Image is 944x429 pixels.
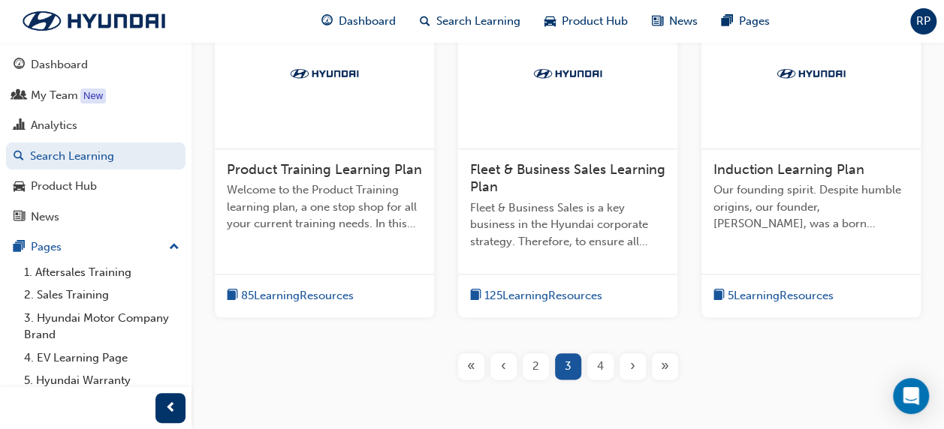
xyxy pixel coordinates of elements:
[227,181,422,232] span: Welcome to the Product Training learning plan, a one stop shop for all your current training need...
[669,13,698,30] span: News
[14,89,25,103] span: people-icon
[6,203,185,231] a: News
[436,13,520,30] span: Search Learning
[470,199,665,250] span: Fleet & Business Sales is a key business in the Hyundai corporate strategy. Therefore, to ensure ...
[893,378,929,414] div: Open Intercom Messenger
[18,283,185,307] a: 2. Sales Training
[14,150,24,163] span: search-icon
[321,12,333,31] span: guage-icon
[309,6,408,37] a: guage-iconDashboard
[526,66,609,81] img: Trak
[80,88,106,103] div: Tooltip anchor
[552,353,584,379] button: Page 3
[31,238,62,256] div: Pages
[713,181,909,232] span: Our founding spirit. Despite humble origins, our founder, [PERSON_NAME], was a born optimist. Sta...
[165,399,176,418] span: prev-icon
[617,353,649,379] button: Next page
[31,117,77,134] div: Analytics
[467,358,475,375] span: «
[6,233,185,261] button: Pages
[487,353,520,379] button: Previous page
[470,286,481,305] span: book-icon
[501,358,506,375] span: ‹
[339,13,396,30] span: Dashboard
[597,358,604,375] span: 4
[713,286,834,305] button: book-icon5LearningResources
[630,358,635,375] span: ›
[14,211,25,224] span: news-icon
[14,180,25,193] span: car-icon
[649,353,681,379] button: Last page
[584,353,617,379] button: Page 4
[31,56,88,73] div: Dashboard
[520,353,552,379] button: Page 2
[420,12,430,31] span: search-icon
[8,5,180,37] img: Trak
[18,261,185,284] a: 1. Aftersales Training
[227,161,422,178] span: Product Training Learning Plan
[770,66,852,81] img: Trak
[18,307,185,346] a: 3. Hyundai Motor Company Brand
[470,286,602,305] button: book-icon125LearningResources
[6,142,185,170] a: Search Learning
[6,112,185,139] a: Analytics
[532,6,640,37] a: car-iconProduct Hub
[728,287,834,304] span: 5 Learning Resources
[227,286,238,305] span: book-icon
[722,12,733,31] span: pages-icon
[169,238,179,257] span: up-icon
[484,287,602,304] span: 125 Learning Resources
[14,119,25,133] span: chart-icon
[565,358,572,375] span: 3
[6,82,185,109] a: My Team
[739,13,770,30] span: Pages
[31,178,97,195] div: Product Hub
[455,353,487,379] button: First page
[710,6,782,37] a: pages-iconPages
[6,51,185,79] a: Dashboard
[31,87,78,104] div: My Team
[283,66,366,81] img: Trak
[14,58,25,72] span: guage-icon
[916,13,930,30] span: RP
[408,6,532,37] a: search-iconSearch Learning
[652,12,663,31] span: news-icon
[18,346,185,370] a: 4. EV Learning Page
[562,13,628,30] span: Product Hub
[910,8,936,34] button: RP
[6,172,185,200] a: Product Hub
[470,161,665,196] span: Fleet & Business Sales Learning Plan
[713,286,725,305] span: book-icon
[241,287,354,304] span: 85 Learning Resources
[713,161,864,178] span: Induction Learning Plan
[31,208,59,226] div: News
[227,286,354,305] button: book-icon85LearningResources
[6,48,185,233] button: DashboardMy TeamAnalyticsSearch LearningProduct HubNews
[640,6,710,37] a: news-iconNews
[532,358,539,375] span: 2
[18,369,185,392] a: 5. Hyundai Warranty
[14,241,25,254] span: pages-icon
[661,358,669,375] span: »
[544,12,556,31] span: car-icon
